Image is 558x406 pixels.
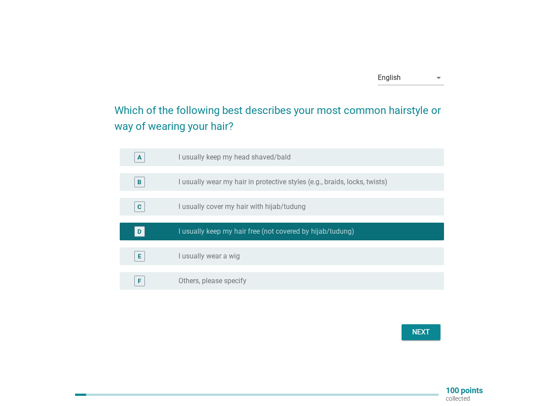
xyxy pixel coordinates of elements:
[178,227,354,236] label: I usually keep my hair free (not covered by hijab/tudung)
[178,153,291,162] label: I usually keep my head shaved/bald
[137,152,141,162] div: A
[178,202,306,211] label: I usually cover my hair with hijab/tudung
[433,72,444,83] i: arrow_drop_down
[114,94,444,134] h2: Which of the following best describes your most common hairstyle or way of wearing your hair?
[138,251,141,261] div: E
[178,277,247,285] label: Others, please specify
[178,178,387,186] label: I usually wear my hair in protective styles (e.g., braids, locks, twists)
[409,327,433,338] div: Next
[402,324,440,340] button: Next
[178,252,240,261] label: I usually wear a wig
[138,276,141,285] div: F
[137,227,141,236] div: D
[137,177,141,186] div: B
[446,387,483,395] p: 100 points
[378,74,401,82] div: English
[137,202,141,211] div: C
[446,395,483,402] p: collected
